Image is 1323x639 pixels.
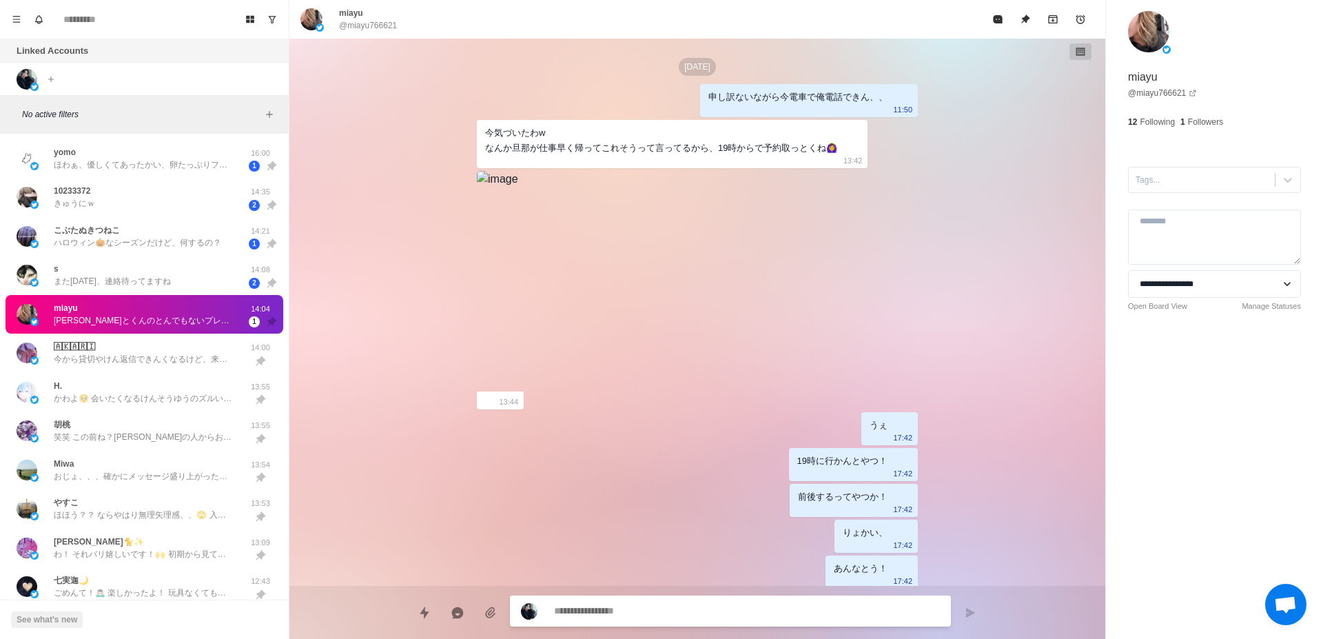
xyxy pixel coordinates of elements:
[54,302,78,314] p: miayu
[243,381,278,393] p: 13:55
[243,148,278,159] p: 16:00
[17,420,37,441] img: picture
[6,8,28,30] button: Menu
[17,69,37,90] img: picture
[249,239,260,250] span: 1
[30,162,39,170] img: picture
[17,148,37,169] img: picture
[893,538,912,553] p: 17:42
[956,599,984,627] button: Send message
[54,470,233,483] p: おじょ、、、確かにメッセージ盛り上がったりしたら会いたくなってしまうけんな、、 お待ちしておる😭
[54,548,233,560] p: わ！ それバリ嬉しいです！🙌 初期から見ていただけるのは本気で嬉しい！ ちょっとピン留めさせていただきます！ イズミさん新規募集、、、強いですね、、！ 俺忙しくは無いです💦 たぶん返信スピードで...
[30,551,39,560] img: picture
[1128,11,1169,52] img: picture
[43,71,59,88] button: Add account
[54,509,233,521] p: ほほう？？ ならやはり無理矢理感、、🙄 入るは入るはずやけん、筋繊維とかを伸ばしていくしか🙄 笑笑 スイスポここで！？笑 突然どうした！？
[243,537,278,549] p: 13:09
[243,186,278,198] p: 14:35
[54,380,62,392] p: H.
[679,58,716,76] p: [DATE]
[54,263,59,275] p: s
[249,278,260,289] span: 2
[1162,45,1171,54] img: picture
[1180,116,1185,128] p: 1
[477,599,504,627] button: Add media
[834,561,888,576] div: あんなとう！
[521,603,537,620] img: picture
[1012,6,1039,33] button: Unpin
[499,394,518,409] p: 13:44
[243,498,278,509] p: 13:53
[54,341,95,353] p: 🄰🄺🄰🅁🄸
[54,197,95,210] p: きゅうにｗ
[30,512,39,520] img: picture
[1188,116,1223,128] p: Followers
[1140,116,1175,128] p: Following
[249,316,260,327] span: 1
[243,576,278,587] p: 12:43
[1128,87,1197,99] a: @miayu766621
[30,278,39,287] img: picture
[893,502,912,517] p: 17:42
[54,146,76,159] p: yomo
[243,303,278,315] p: 14:04
[28,8,50,30] button: Notifications
[54,418,70,431] p: 胡桃
[17,576,37,597] img: picture
[243,459,278,471] p: 13:54
[54,236,221,249] p: ハロウィン🎃なシーズンだけど、何するの？
[30,434,39,443] img: picture
[798,489,888,505] div: 前後するってやつか！
[54,275,171,287] p: また[DATE]、連絡待ってますね
[1265,584,1306,625] div: チャットを開く
[243,420,278,432] p: 13:55
[54,458,74,470] p: Miwa
[30,318,39,326] img: picture
[30,201,39,209] img: picture
[893,466,912,481] p: 17:42
[22,108,261,121] p: No active filters
[339,7,363,19] p: miayu
[54,496,79,509] p: やすこ
[249,161,260,172] span: 1
[339,19,397,32] p: @miayu766621
[11,611,83,628] button: See what's new
[893,574,912,589] p: 17:42
[239,8,261,30] button: Board View
[17,265,37,285] img: picture
[1039,6,1067,33] button: Archive
[1128,301,1187,312] a: Open Board View
[17,304,37,325] img: picture
[708,90,888,105] div: 申し訳ないながら今電車で俺電話できん、、
[1128,116,1137,128] p: 12
[485,125,837,156] div: 今気づいたわw なんか旦那が仕事早く帰ってこれそうって言ってるから、19時からで予約取っとくね🙆‍♀️
[54,353,233,365] p: 今から貸切やけん返信できんくなるけど、来週お泊まりでもショートでも行けそうやったら日時場所時間送っとってくれたら貸切終わりオーダー作る！！ 会いたい言ってくれすぎて俺もバリ会いたさ限界、、！
[893,102,912,117] p: 11:50
[300,8,322,30] img: picture
[30,83,39,91] img: picture
[54,536,144,548] p: [PERSON_NAME]🐈️✨️
[1067,6,1094,33] button: Add reminder
[54,587,233,599] p: ごめんて！🙇🏻‍♂️ 楽しかったよ！ 玩具なくてもイチャイチャの時間増やすのもありやし指舌増やしてもいいし、時間かけて言葉責めもありやし いろんな楽しみ方できるけん！
[54,431,233,443] p: 笑笑 この前ね？[PERSON_NAME]の人からおみやげって養命酒もらって笑 あー！ぽい！そんな感じする！ [PERSON_NAME]でそげん違うと？ もしかしてバリスキーうまい？
[984,6,1012,33] button: Mark as read
[30,356,39,365] img: picture
[30,396,39,404] img: picture
[54,574,89,587] p: 七実迦🌙
[54,392,233,405] p: かわよ🥺 会いたくなるけんそうゆうのズルいよ🥺
[54,224,120,236] p: こぶたぬきつねこ
[870,418,888,433] div: うぇ
[843,525,888,540] div: りょかい、
[411,599,438,627] button: Quick replies
[17,187,37,207] img: picture
[17,343,37,363] img: picture
[893,430,912,445] p: 17:42
[54,185,90,197] p: 10233372
[1128,69,1158,85] p: miayu
[54,314,233,327] p: [PERSON_NAME]とくんのとんでもないプレイの内容が気になりすぎて夜も眠れません🫠笑 シブヤは嫌なんだ🤣🤣 じゃあ新宿だなやっぱ🤣🤣 愛しとるばい‼️が好き🥹❤️
[30,240,39,248] img: picture
[243,225,278,237] p: 14:21
[316,23,324,32] img: picture
[477,171,518,187] img: image
[243,342,278,354] p: 14:00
